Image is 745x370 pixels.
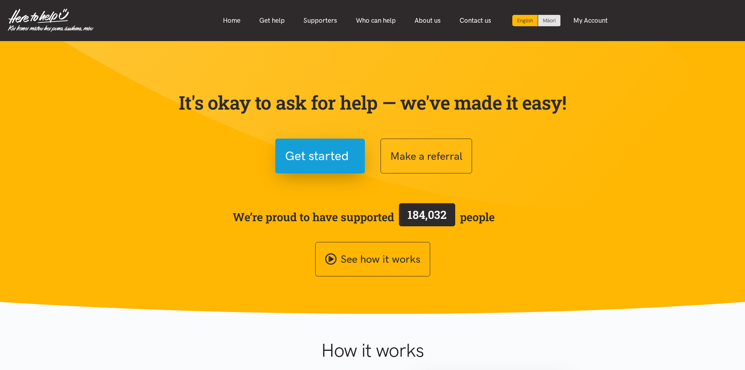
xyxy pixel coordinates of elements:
[315,242,430,277] a: See how it works
[346,12,405,29] a: Who can help
[214,12,250,29] a: Home
[538,15,560,26] a: Switch to Te Reo Māori
[408,207,447,222] span: 184,032
[394,202,460,232] a: 184,032
[245,339,500,362] h1: How it works
[233,202,495,232] span: We’re proud to have supported people
[275,139,365,173] button: Get started
[294,12,346,29] a: Supporters
[285,146,349,166] span: Get started
[250,12,294,29] a: Get help
[405,12,450,29] a: About us
[381,139,472,173] button: Make a referral
[177,91,568,114] p: It's okay to ask for help — we've made it easy!
[450,12,501,29] a: Contact us
[512,15,538,26] div: Current language
[8,9,93,32] img: Home
[512,15,561,26] div: Language toggle
[564,12,617,29] a: My Account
